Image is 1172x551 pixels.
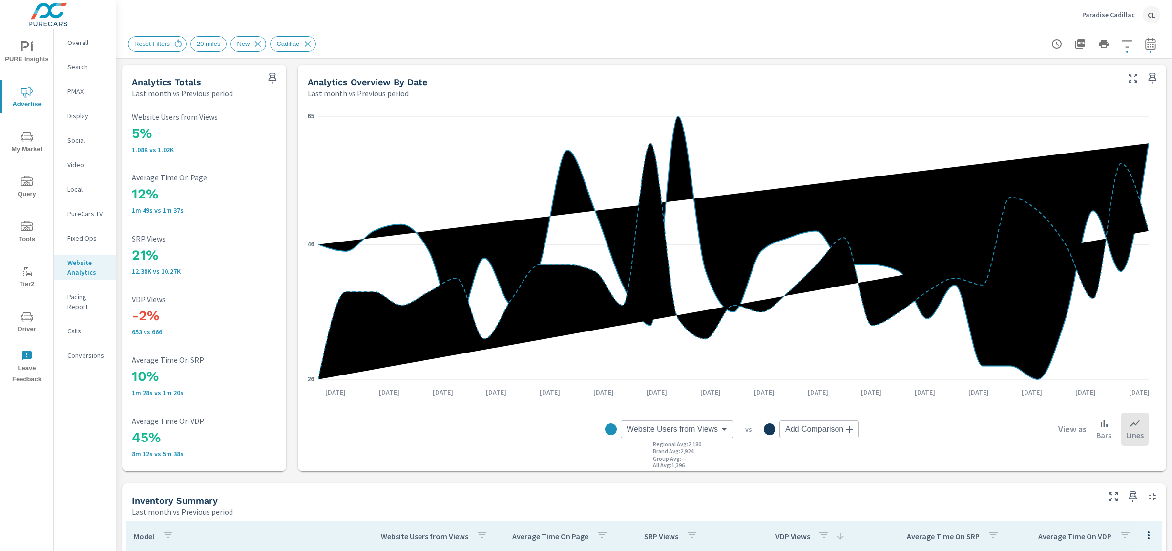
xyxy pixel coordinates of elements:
p: Regional Avg : 2,180 [653,441,701,448]
h3: 12% [132,186,276,202]
p: Average Time On VDP [132,417,276,425]
p: Average Time On Page [512,531,588,541]
h6: View as [1058,424,1087,434]
p: Last month vs Previous period [132,88,233,99]
p: [DATE] [908,387,942,397]
button: Minimize Widget [1145,489,1160,505]
p: Bars [1096,429,1111,441]
p: 8m 12s vs 5m 38s [132,450,276,458]
p: Website Users from Views [381,531,468,541]
div: New [230,36,266,52]
span: Cadillac [271,40,305,47]
div: Website Analytics [54,255,116,280]
div: PureCars TV [54,206,116,221]
p: Display [67,111,108,121]
p: VDP Views [775,531,810,541]
h3: -2% [132,308,276,324]
span: My Market [3,131,50,155]
div: Pacing Report [54,289,116,314]
p: [DATE] [1015,387,1049,397]
p: Average Time On VDP [1038,531,1111,541]
p: Model [134,531,154,541]
p: [DATE] [854,387,888,397]
span: PURE Insights [3,41,50,65]
h3: 21% [132,247,276,264]
div: Local [54,182,116,197]
button: "Export Report to PDF" [1070,34,1090,54]
p: Last month vs Previous period [132,506,233,518]
span: Save this to your personalized report [1145,70,1160,86]
div: Search [54,60,116,74]
p: [DATE] [1068,387,1103,397]
div: Cadillac [270,36,315,52]
span: Save this to your personalized report [1125,489,1141,505]
span: Advertise [3,86,50,110]
p: vs [733,425,764,434]
p: [DATE] [586,387,621,397]
h3: 10% [132,368,276,385]
p: [DATE] [640,387,674,397]
button: Apply Filters [1117,34,1137,54]
p: 653 vs 666 [132,328,276,336]
p: [DATE] [318,387,353,397]
p: SRP Views [644,531,678,541]
div: Video [54,157,116,172]
p: Overall [67,38,108,47]
p: PureCars TV [67,209,108,219]
div: nav menu [0,29,53,389]
span: New [231,40,255,47]
h5: Inventory Summary [132,495,218,506]
span: Tier2 [3,266,50,290]
p: Social [67,135,108,145]
p: Paradise Cadillac [1082,10,1135,19]
button: Print Report [1094,34,1113,54]
button: Select Date Range [1141,34,1160,54]
p: 12,379 vs 10,272 [132,267,276,275]
p: Website Users from Views [132,112,276,121]
span: Query [3,176,50,200]
span: Reset Filters [128,40,176,47]
p: Average Time On Page [132,173,276,182]
text: 26 [308,376,314,383]
p: Fixed Ops [67,233,108,243]
p: Calls [67,326,108,336]
p: Brand Avg : 2,924 [653,448,693,455]
p: All Avg : 1,396 [653,462,685,469]
p: [DATE] [479,387,513,397]
div: CL [1143,6,1160,23]
span: 20 miles [191,40,226,47]
div: Website Users from Views [621,420,733,438]
h3: 45% [132,429,276,446]
span: Driver [3,311,50,335]
p: Last month vs Previous period [308,88,409,99]
span: Save this to your personalized report [265,70,280,86]
p: Video [67,160,108,170]
div: Conversions [54,348,116,363]
p: [DATE] [372,387,406,397]
p: Website Analytics [67,258,108,277]
p: [DATE] [1122,387,1156,397]
div: Overall [54,35,116,50]
p: SRP Views [132,234,276,243]
p: VDP Views [132,295,276,304]
h5: Analytics Totals [132,77,201,87]
p: Conversions [67,351,108,360]
p: Average Time On SRP [907,531,980,541]
p: [DATE] [693,387,728,397]
p: [DATE] [801,387,835,397]
p: 1m 49s vs 1m 37s [132,206,276,214]
span: Website Users from Views [627,424,718,434]
p: Search [67,62,108,72]
span: Add Comparison [785,424,843,434]
div: Add Comparison [779,420,859,438]
p: Local [67,184,108,194]
p: 1,077 vs 1,021 [132,146,276,154]
p: Average Time On SRP [132,355,276,364]
button: Make Fullscreen [1125,70,1141,86]
span: Tools [3,221,50,245]
p: Group Avg : — [653,455,686,462]
p: [DATE] [533,387,567,397]
div: Display [54,109,116,123]
div: PMAX [54,84,116,99]
h5: Analytics Overview By Date [308,77,427,87]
